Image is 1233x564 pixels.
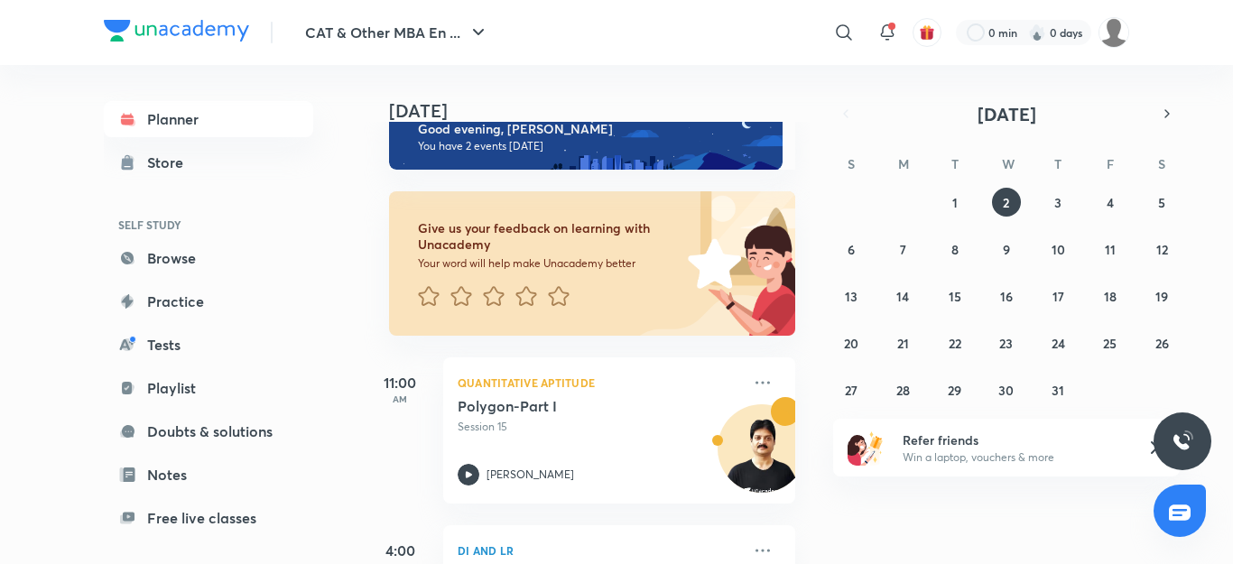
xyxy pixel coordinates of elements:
img: Avatar [718,414,805,501]
abbr: Wednesday [1002,155,1015,172]
abbr: July 15, 2025 [949,288,961,305]
button: July 22, 2025 [941,328,969,357]
abbr: July 7, 2025 [900,241,906,258]
abbr: July 9, 2025 [1003,241,1010,258]
abbr: July 12, 2025 [1156,241,1168,258]
button: July 31, 2025 [1043,375,1072,404]
button: July 14, 2025 [888,282,917,310]
abbr: July 16, 2025 [1000,288,1013,305]
abbr: July 21, 2025 [897,335,909,352]
abbr: July 30, 2025 [998,382,1014,399]
button: July 18, 2025 [1096,282,1125,310]
a: Playlist [104,370,313,406]
a: Tests [104,327,313,363]
button: July 4, 2025 [1096,188,1125,217]
button: CAT & Other MBA En ... [294,14,500,51]
abbr: Tuesday [951,155,959,172]
abbr: July 2, 2025 [1003,194,1009,211]
button: July 24, 2025 [1043,328,1072,357]
h6: Give us your feedback on learning with Unacademy [418,220,681,253]
button: July 15, 2025 [941,282,969,310]
button: July 16, 2025 [992,282,1021,310]
button: avatar [913,18,941,47]
button: July 29, 2025 [941,375,969,404]
div: Store [147,152,194,173]
abbr: July 18, 2025 [1104,288,1117,305]
h6: Good evening, [PERSON_NAME] [418,121,766,137]
abbr: July 17, 2025 [1052,288,1064,305]
button: July 27, 2025 [837,375,866,404]
img: Company Logo [104,20,249,42]
button: July 28, 2025 [888,375,917,404]
abbr: Monday [898,155,909,172]
p: You have 2 events [DATE] [418,139,766,153]
h4: [DATE] [389,100,813,122]
abbr: July 1, 2025 [952,194,958,211]
h5: Polygon-Part I [458,397,682,415]
a: Doubts & solutions [104,413,313,449]
abbr: July 11, 2025 [1105,241,1116,258]
img: chirag [1099,17,1129,48]
button: July 8, 2025 [941,235,969,264]
abbr: July 26, 2025 [1155,335,1169,352]
p: DI and LR [458,540,741,561]
h5: 11:00 [364,372,436,393]
a: Free live classes [104,500,313,536]
abbr: July 8, 2025 [951,241,959,258]
abbr: July 24, 2025 [1052,335,1065,352]
button: July 3, 2025 [1043,188,1072,217]
button: July 19, 2025 [1147,282,1176,310]
button: July 9, 2025 [992,235,1021,264]
img: referral [848,430,884,466]
button: July 13, 2025 [837,282,866,310]
button: July 5, 2025 [1147,188,1176,217]
button: July 10, 2025 [1043,235,1072,264]
abbr: July 19, 2025 [1155,288,1168,305]
abbr: Thursday [1054,155,1061,172]
button: July 21, 2025 [888,328,917,357]
abbr: July 4, 2025 [1107,194,1114,211]
button: [DATE] [858,101,1154,126]
button: July 26, 2025 [1147,328,1176,357]
abbr: July 13, 2025 [845,288,858,305]
abbr: Saturday [1158,155,1165,172]
button: July 6, 2025 [837,235,866,264]
img: streak [1028,23,1046,42]
a: Company Logo [104,20,249,46]
abbr: July 5, 2025 [1158,194,1165,211]
abbr: July 28, 2025 [896,382,910,399]
abbr: July 10, 2025 [1052,241,1065,258]
p: Session 15 [458,419,741,435]
a: Practice [104,283,313,319]
a: Store [104,144,313,180]
abbr: July 22, 2025 [949,335,961,352]
p: Win a laptop, vouchers & more [903,449,1125,466]
abbr: July 25, 2025 [1103,335,1117,352]
button: July 7, 2025 [888,235,917,264]
abbr: Friday [1107,155,1114,172]
a: Browse [104,240,313,276]
img: evening [389,105,783,170]
h6: SELF STUDY [104,209,313,240]
img: feedback_image [626,191,795,336]
button: July 23, 2025 [992,328,1021,357]
span: [DATE] [978,102,1036,126]
abbr: July 31, 2025 [1052,382,1064,399]
button: July 17, 2025 [1043,282,1072,310]
abbr: July 29, 2025 [948,382,961,399]
button: July 30, 2025 [992,375,1021,404]
button: July 25, 2025 [1096,328,1125,357]
p: [PERSON_NAME] [487,467,574,483]
abbr: July 27, 2025 [845,382,858,399]
abbr: Sunday [848,155,855,172]
h5: 4:00 [364,540,436,561]
button: July 11, 2025 [1096,235,1125,264]
p: Quantitative Aptitude [458,372,741,393]
abbr: July 20, 2025 [844,335,858,352]
button: July 1, 2025 [941,188,969,217]
h6: Refer friends [903,430,1125,449]
a: Notes [104,457,313,493]
img: ttu [1172,430,1193,452]
button: July 12, 2025 [1147,235,1176,264]
p: AM [364,393,436,404]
